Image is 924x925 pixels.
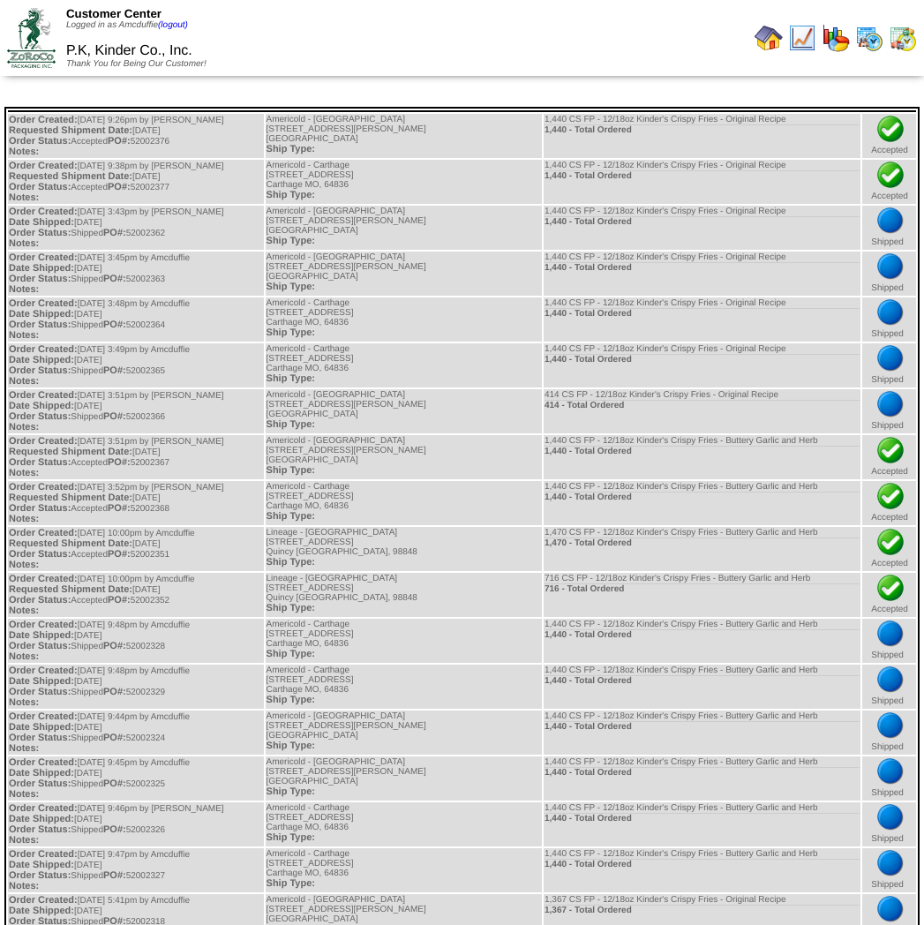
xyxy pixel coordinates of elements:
[9,860,74,870] span: Date Shipped:
[103,274,126,284] span: PO#:
[9,528,78,538] span: Order Created:
[103,411,126,422] span: PO#:
[862,619,916,663] td: Shipped
[8,481,264,525] td: [DATE] 3:52pm by [PERSON_NAME] [DATE] Accepted 52002368
[545,583,860,594] div: 716 - Total Ordered
[8,160,264,204] td: [DATE] 9:38pm by [PERSON_NAME] [DATE] Accepted 52002377
[876,528,905,556] img: check.png
[8,389,264,433] td: [DATE] 3:51pm by [PERSON_NAME] [DATE] Shipped 52002366
[876,436,905,464] img: check.png
[9,238,39,249] span: Notes:
[545,721,860,732] div: 1,440 - Total Ordered
[545,492,860,502] div: 1,440 - Total Ordered
[855,24,883,52] img: calendarprod.gif
[8,756,264,801] td: [DATE] 9:45pm by Amcduffie [DATE] Shipped 52002325
[103,365,126,376] span: PO#:
[544,848,860,892] td: 1,440 CS FP - 12/18oz Kinder's Crispy Fries - Buttery Garlic and Herb
[9,881,39,891] span: Notes:
[267,557,315,568] span: Ship Type:
[8,252,264,296] td: [DATE] 3:45pm by Amcduffie [DATE] Shipped 52002363
[103,687,126,697] span: PO#:
[544,252,860,296] td: 1,440 CS FP - 12/18oz Kinder's Crispy Fries - Original Recipe
[9,125,132,136] span: Requested Shipment Date:
[9,711,78,722] span: Order Created:
[545,400,860,410] div: 414 - Total Ordered
[876,895,905,923] img: bluedot.png
[9,733,71,743] span: Order Status:
[9,803,78,814] span: Order Created:
[108,457,131,468] span: PO#:
[9,330,39,341] span: Notes:
[788,24,816,52] img: line_graph.gif
[876,666,905,694] img: bluedot.png
[544,665,860,709] td: 1,440 CS FP - 12/18oz Kinder's Crispy Fries - Buttery Garlic and Herb
[862,435,916,479] td: Accepted
[545,354,860,365] div: 1,440 - Total Ordered
[267,741,315,751] span: Ship Type:
[9,697,39,708] span: Notes:
[9,630,74,641] span: Date Shipped:
[103,824,126,835] span: PO#:
[9,411,71,422] span: Order Status:
[545,813,860,823] div: 1,440 - Total Ordered
[544,435,860,479] td: 1,440 CS FP - 12/18oz Kinder's Crispy Fries - Buttery Garlic and Herb
[8,114,264,158] td: [DATE] 9:26pm by [PERSON_NAME] [DATE] Accepted 52002376
[862,711,916,755] td: Shipped
[9,136,71,147] span: Order Status:
[267,878,315,889] span: Ship Type:
[9,468,39,478] span: Notes:
[8,848,264,892] td: [DATE] 9:47pm by Amcduffie [DATE] Shipped 52002327
[544,297,860,342] td: 1,440 CS FP - 12/18oz Kinder's Crispy Fries - Original Recipe
[266,573,542,617] td: Lineage - [GEOGRAPHIC_DATA] [STREET_ADDRESS] Quincy [GEOGRAPHIC_DATA], 98848
[266,343,542,387] td: Americold - Carthage [STREET_ADDRESS] Carthage MO, 64836
[8,343,264,387] td: [DATE] 3:49pm by Amcduffie [DATE] Shipped 52002365
[267,419,315,430] span: Ship Type:
[9,584,132,595] span: Requested Shipment Date:
[108,503,131,514] span: PO#:
[876,803,905,831] img: bluedot.png
[545,767,860,778] div: 1,440 - Total Ordered
[9,538,132,549] span: Requested Shipment Date:
[862,252,916,296] td: Shipped
[9,641,71,651] span: Order Status:
[862,206,916,250] td: Shipped
[9,447,132,457] span: Requested Shipment Date:
[8,619,264,663] td: [DATE] 9:48pm by Amcduffie [DATE] Shipped 52002328
[9,676,74,687] span: Date Shipped:
[876,115,905,143] img: check.png
[9,274,71,284] span: Order Status:
[108,182,131,192] span: PO#:
[876,390,905,418] img: bluedot.png
[103,778,126,789] span: PO#:
[158,20,188,30] a: (logout)
[267,603,315,613] span: Ship Type:
[9,870,71,881] span: Order Status:
[862,343,916,387] td: Shipped
[876,757,905,786] img: bluedot.png
[862,756,916,801] td: Shipped
[267,236,315,246] span: Ship Type:
[9,309,74,320] span: Date Shipped:
[108,549,131,560] span: PO#:
[876,344,905,372] img: bluedot.png
[544,527,860,571] td: 1,470 CS FP - 12/18oz Kinder's Crispy Fries - Buttery Garlic and Herb
[862,665,916,709] td: Shipped
[544,619,860,663] td: 1,440 CS FP - 12/18oz Kinder's Crispy Fries - Buttery Garlic and Herb
[103,228,126,238] span: PO#:
[266,802,542,846] td: Americold - Carthage [STREET_ADDRESS] Carthage MO, 64836
[266,252,542,296] td: Americold - [GEOGRAPHIC_DATA] [STREET_ADDRESS][PERSON_NAME] [GEOGRAPHIC_DATA]
[267,465,315,476] span: Ship Type:
[755,24,783,52] img: home.gif
[266,619,542,663] td: Americold - Carthage [STREET_ADDRESS] Carthage MO, 64836
[103,870,126,881] span: PO#:
[9,320,71,330] span: Order Status:
[9,620,78,630] span: Order Created:
[9,161,78,171] span: Order Created:
[267,786,315,797] span: Ship Type:
[9,849,78,860] span: Order Created:
[862,802,916,846] td: Shipped
[8,665,264,709] td: [DATE] 9:48pm by Amcduffie [DATE] Shipped 52002329
[8,527,264,571] td: [DATE] 10:00pm by Amcduffie [DATE] Accepted 52002351
[876,620,905,648] img: bluedot.png
[9,482,78,493] span: Order Created:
